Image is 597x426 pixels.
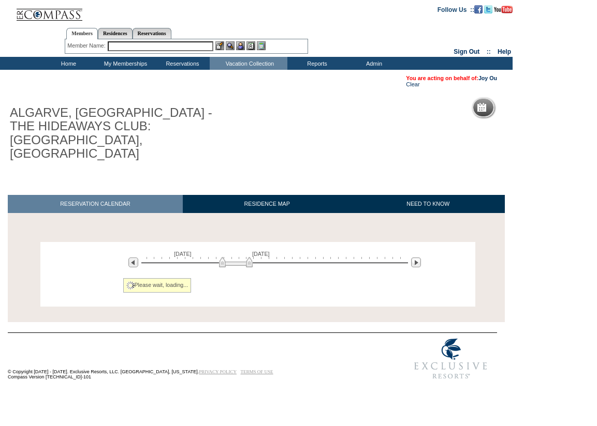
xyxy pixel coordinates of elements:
a: Sign Out [454,48,479,55]
td: Reports [287,57,344,70]
a: Clear [406,81,419,87]
td: Follow Us :: [438,5,474,13]
td: Reservations [153,57,210,70]
td: My Memberships [96,57,153,70]
h1: ALGARVE, [GEOGRAPHIC_DATA] - THE HIDEAWAYS CLUB: [GEOGRAPHIC_DATA], [GEOGRAPHIC_DATA] [8,104,240,163]
img: b_calculator.gif [257,41,266,50]
img: Follow us on Twitter [484,5,492,13]
img: Exclusive Resorts [404,333,497,385]
div: Please wait, loading... [123,278,192,293]
a: RESERVATION CALENDAR [8,195,183,213]
td: Admin [344,57,401,70]
a: Help [498,48,511,55]
a: Subscribe to our YouTube Channel [494,6,513,12]
span: You are acting on behalf of: [406,75,497,81]
a: Joy Ou [478,75,497,81]
td: Vacation Collection [210,57,287,70]
img: Subscribe to our YouTube Channel [494,6,513,13]
img: Become our fan on Facebook [474,5,483,13]
a: NEED TO KNOW [351,195,505,213]
a: RESIDENCE MAP [183,195,352,213]
h5: Reservation Calendar [490,104,570,111]
img: spinner2.gif [126,281,135,290]
a: Members [66,28,98,39]
a: Reservations [133,28,171,39]
img: Previous [128,257,138,267]
img: Reservations [246,41,255,50]
img: View [226,41,235,50]
img: Next [411,257,421,267]
a: TERMS OF USE [241,369,273,374]
a: Follow us on Twitter [484,6,492,12]
a: Residences [98,28,133,39]
span: [DATE] [252,251,270,257]
img: b_edit.gif [215,41,224,50]
div: Member Name: [67,41,107,50]
td: Home [39,57,96,70]
img: Impersonate [236,41,245,50]
a: PRIVACY POLICY [199,369,237,374]
td: © Copyright [DATE] - [DATE]. Exclusive Resorts, LLC. [GEOGRAPHIC_DATA], [US_STATE]. Compass Versi... [8,333,370,385]
a: Become our fan on Facebook [474,6,483,12]
span: [DATE] [174,251,192,257]
span: :: [487,48,491,55]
